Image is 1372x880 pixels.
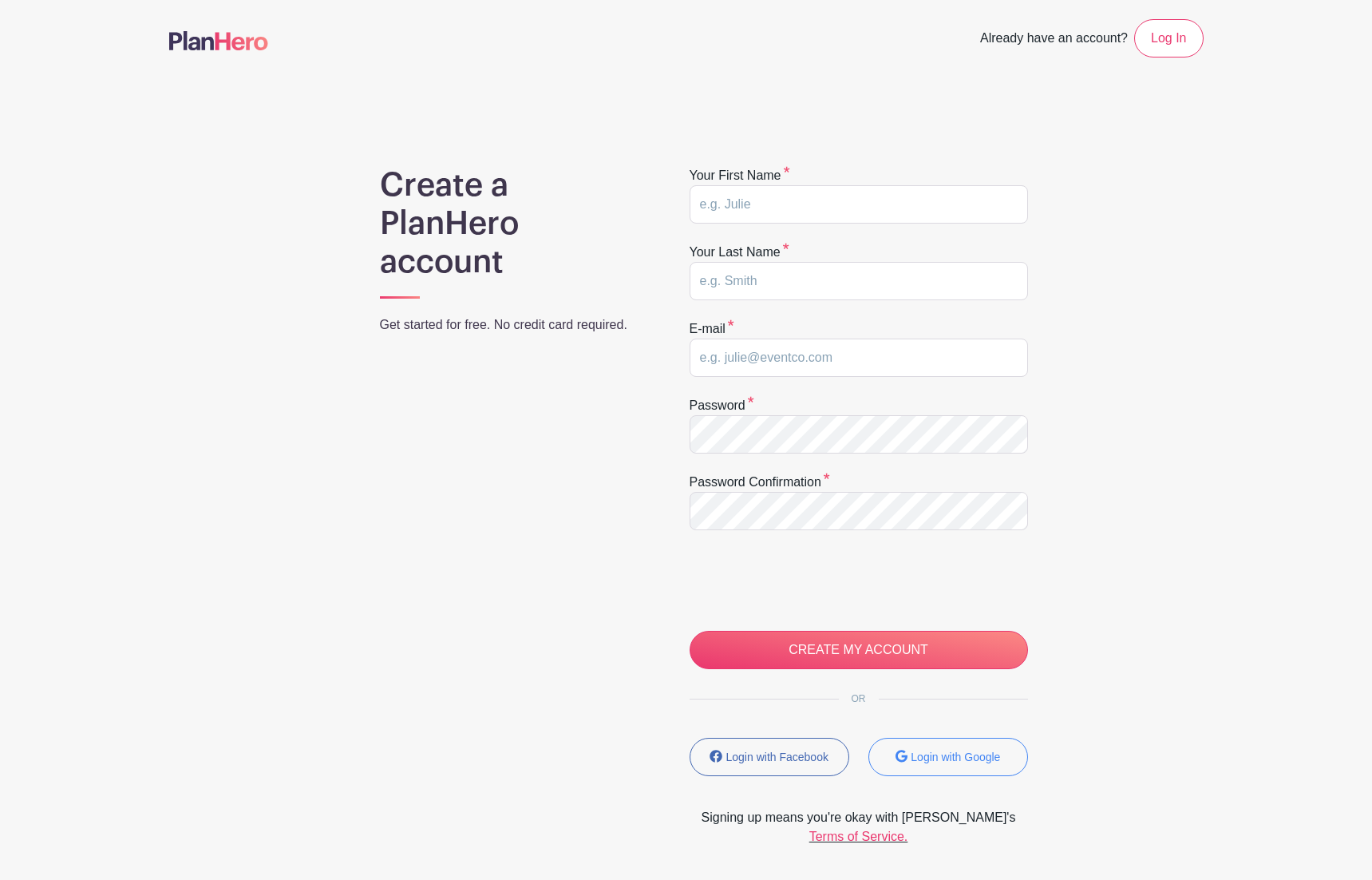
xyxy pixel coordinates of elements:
button: Login with Google [868,738,1028,776]
span: OR [839,693,879,704]
span: Already have an account? [980,22,1128,57]
input: e.g. julie@eventco.com [690,339,1028,377]
small: Login with Google [911,751,1000,763]
input: e.g. Julie [690,185,1028,224]
a: Log In [1134,19,1203,57]
p: Get started for free. No credit card required. [380,315,648,335]
span: Signing up means you're okay with [PERSON_NAME]'s [680,808,1038,827]
small: Login with Facebook [726,751,828,763]
input: CREATE MY ACCOUNT [690,631,1028,669]
input: e.g. Smith [690,262,1028,300]
button: Login with Facebook [690,738,849,776]
label: Password confirmation [690,473,830,492]
a: Terms of Service. [809,830,908,843]
label: E-mail [690,319,734,339]
label: Password [690,396,754,415]
img: logo-507f7623f17ff9eddc593b1ce0a138ce2505c220e1c5a4e2b4648c50719b7d32.svg [169,31,268,50]
h1: Create a PlanHero account [380,166,648,281]
iframe: reCAPTCHA [690,549,932,612]
label: Your first name [690,166,790,185]
label: Your last name [690,243,789,262]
